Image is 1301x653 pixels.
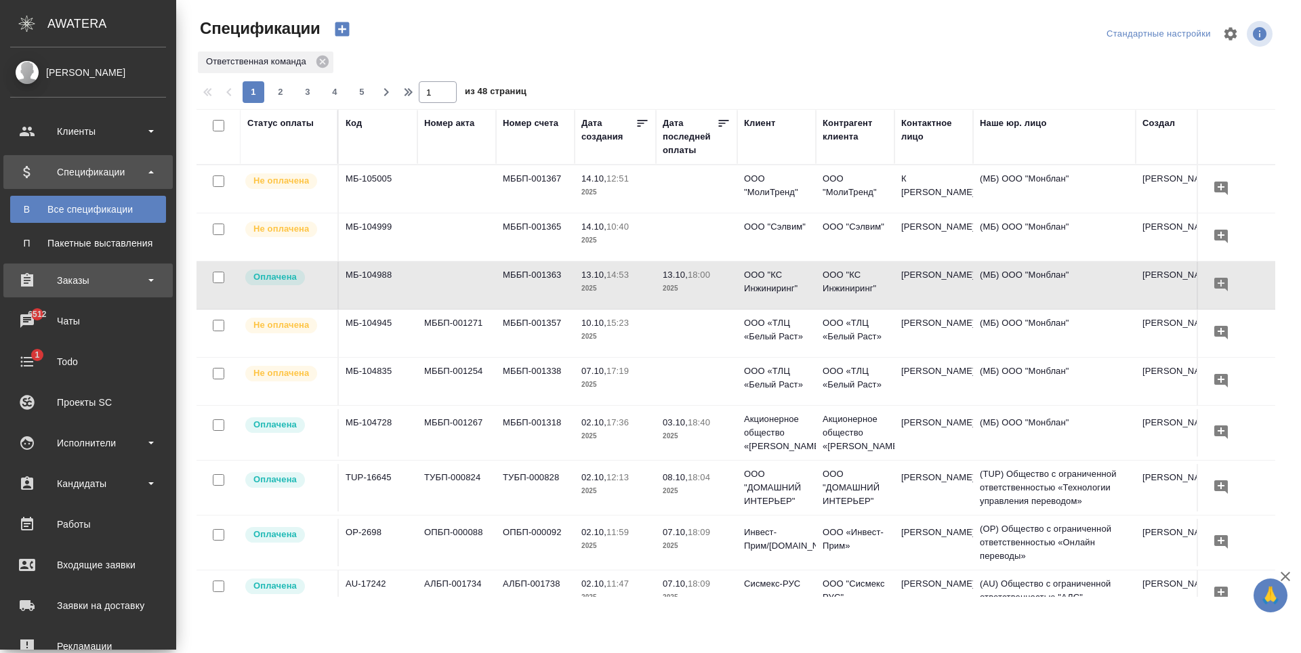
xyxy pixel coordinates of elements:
[823,364,888,392] p: ООО «ТЛЦ «Белый Раст»
[198,51,333,73] div: Ответственная команда
[496,570,575,618] td: АЛБП-001738
[1136,409,1214,457] td: [PERSON_NAME]
[581,378,649,392] p: 2025
[253,579,297,593] p: Оплачена
[496,464,575,511] td: ТУБП-000828
[606,318,629,328] p: 15:23
[581,173,606,184] p: 14.10,
[10,196,166,223] a: ВВсе спецификации
[606,366,629,376] p: 17:19
[297,81,318,103] button: 3
[581,117,636,144] div: Дата создания
[417,570,496,618] td: АЛБП-001734
[823,526,888,553] p: OОО «Инвест-Прим»
[1103,24,1214,45] div: split button
[339,261,417,309] td: МБ-104988
[688,417,710,427] p: 18:40
[581,417,606,427] p: 02.10,
[581,591,649,604] p: 2025
[973,165,1136,213] td: (МБ) ООО "Монблан"
[973,358,1136,405] td: (МБ) ООО "Монблан"
[894,165,973,213] td: К [PERSON_NAME]
[339,570,417,618] td: AU-17242
[894,213,973,261] td: [PERSON_NAME]
[581,270,606,280] p: 13.10,
[253,366,309,380] p: Не оплачена
[823,413,888,453] p: Акционерное общество «[PERSON_NAME]»
[663,429,730,443] p: 2025
[326,18,358,41] button: Создать
[3,385,173,419] a: Проекты SC
[339,409,417,457] td: МБ-104728
[417,358,496,405] td: МББП-001254
[901,117,966,144] div: Контактное лицо
[894,358,973,405] td: [PERSON_NAME]
[10,595,166,616] div: Заявки на доставку
[973,409,1136,457] td: (МБ) ООО "Монблан"
[894,519,973,566] td: [PERSON_NAME]
[581,539,649,553] p: 2025
[744,268,809,295] p: ООО "КС Инжиниринг"
[424,117,474,130] div: Номер акта
[581,366,606,376] p: 07.10,
[339,165,417,213] td: МБ-105005
[10,270,166,291] div: Заказы
[339,213,417,261] td: МБ-104999
[351,85,373,99] span: 5
[581,578,606,589] p: 02.10,
[3,304,173,338] a: 6512Чаты
[1136,358,1214,405] td: [PERSON_NAME]
[823,467,888,508] p: ООО "ДОМАШНИЙ ИНТЕРЬЕР"
[688,527,710,537] p: 18:09
[270,81,291,103] button: 2
[253,473,297,486] p: Оплачена
[1136,213,1214,261] td: [PERSON_NAME]
[823,268,888,295] p: ООО "КС Инжиниринг"
[581,330,649,343] p: 2025
[581,527,606,537] p: 02.10,
[606,173,629,184] p: 12:51
[744,526,809,553] p: Инвест-Прим/[DOMAIN_NAME]
[581,234,649,247] p: 2025
[823,577,888,604] p: ООО "Сисмекс РУС"
[581,222,606,232] p: 14.10,
[10,433,166,453] div: Исполнители
[581,429,649,443] p: 2025
[663,117,717,157] div: Дата последней оплаты
[823,172,888,199] p: ООО "МолиТренд"
[253,222,309,236] p: Не оплачена
[496,165,575,213] td: МББП-001367
[1136,165,1214,213] td: [PERSON_NAME]
[1136,570,1214,618] td: [PERSON_NAME]
[1247,21,1275,47] span: Посмотреть информацию
[1259,581,1282,610] span: 🙏
[465,83,526,103] span: из 48 страниц
[324,85,346,99] span: 4
[10,514,166,534] div: Работы
[581,472,606,482] p: 02.10,
[324,81,346,103] button: 4
[663,527,688,537] p: 07.10,
[1136,310,1214,357] td: [PERSON_NAME]
[339,519,417,566] td: OP-2698
[973,261,1136,309] td: (МБ) ООО "Монблан"
[10,121,166,142] div: Клиенты
[663,539,730,553] p: 2025
[744,413,809,453] p: Акционерное общество «[PERSON_NAME]»
[346,117,362,130] div: Код
[894,310,973,357] td: [PERSON_NAME]
[503,117,558,130] div: Номер счета
[297,85,318,99] span: 3
[1136,464,1214,511] td: [PERSON_NAME]
[3,507,173,541] a: Работы
[606,222,629,232] p: 10:40
[10,311,166,331] div: Чаты
[417,519,496,566] td: ОПБП-000088
[744,364,809,392] p: ООО «ТЛЦ «Белый Раст»
[894,409,973,457] td: [PERSON_NAME]
[688,578,710,589] p: 18:09
[688,270,710,280] p: 18:00
[606,472,629,482] p: 12:13
[581,186,649,199] p: 2025
[663,282,730,295] p: 2025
